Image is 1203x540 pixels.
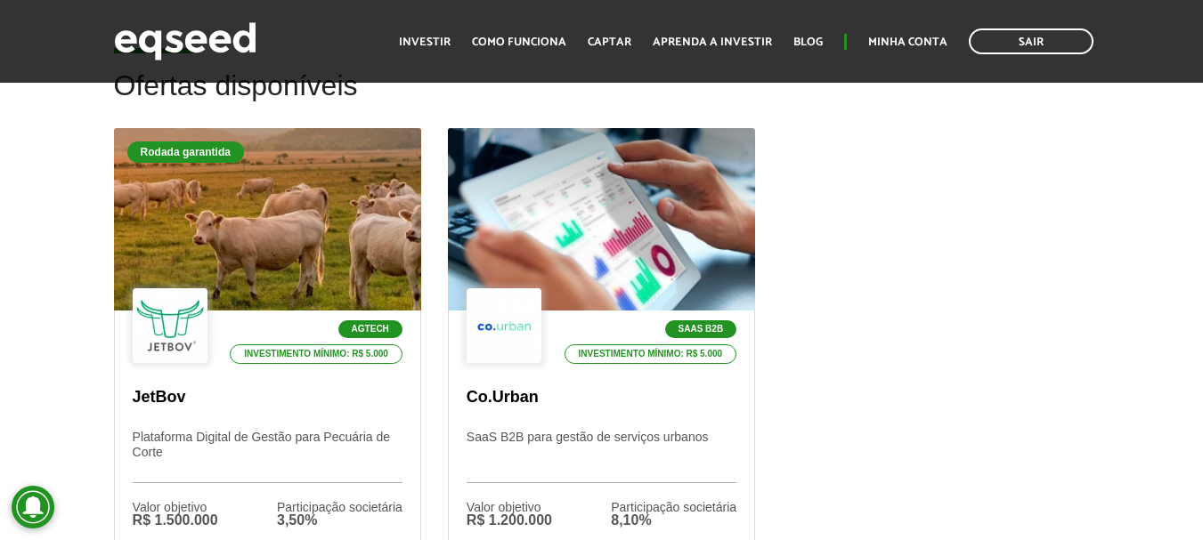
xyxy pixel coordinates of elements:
p: Investimento mínimo: R$ 5.000 [565,344,737,364]
div: Valor objetivo [133,501,218,513]
p: Plataforma Digital de Gestão para Pecuária de Corte [133,430,402,483]
a: Blog [793,36,823,48]
div: 8,10% [611,513,736,528]
a: Como funciona [472,36,566,48]
a: Investir [399,36,451,48]
h2: Ofertas disponíveis [114,70,1090,128]
div: Participação societária [611,501,736,513]
div: R$ 1.500.000 [133,513,218,528]
a: Minha conta [868,36,947,48]
div: R$ 1.200.000 [467,513,552,528]
a: Aprenda a investir [653,36,772,48]
a: Sair [969,28,1093,54]
p: JetBov [133,388,402,407]
div: Rodada garantida [127,141,244,163]
img: EqSeed [114,18,256,65]
div: Participação societária [277,501,402,513]
div: 3,50% [277,513,402,528]
p: SaaS B2B para gestão de serviços urbanos [467,430,736,483]
div: Valor objetivo [467,501,552,513]
p: Investimento mínimo: R$ 5.000 [230,344,402,364]
p: Co.Urban [467,388,736,407]
p: Agtech [338,320,402,338]
p: SaaS B2B [665,320,737,338]
a: Captar [588,36,631,48]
